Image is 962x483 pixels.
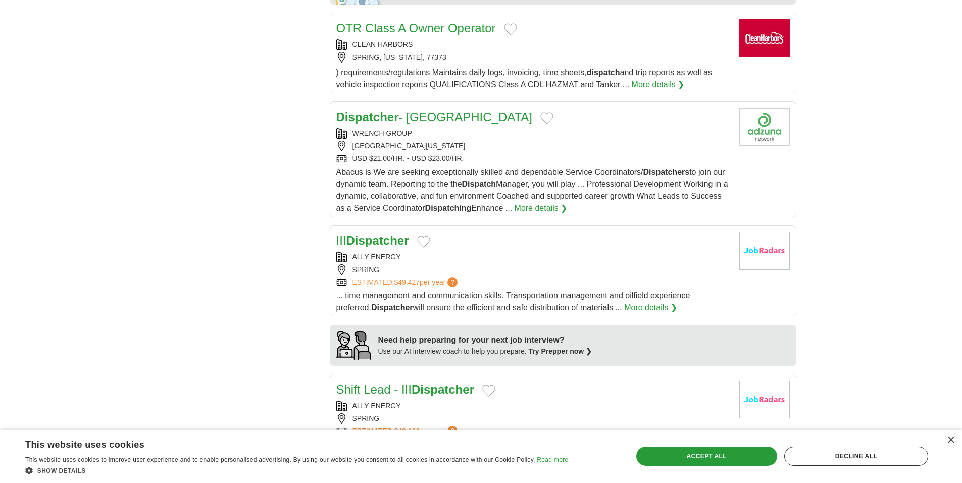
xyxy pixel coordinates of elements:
strong: dispatch [587,68,620,77]
a: OTR Class A Owner Operator [336,21,496,35]
img: Company logo [739,108,790,146]
span: $48,166 [394,427,420,435]
div: SPRING [336,264,731,275]
span: ... time management and communication skills. Transportation management and oilfield experience p... [336,291,690,312]
a: More details ❯ [624,302,677,314]
img: Company logo [739,232,790,270]
button: Add to favorite jobs [482,385,495,397]
div: Show details [25,465,568,475]
a: Dispatcher- [GEOGRAPHIC_DATA] [336,110,533,124]
div: Accept all [636,447,777,466]
a: More details ❯ [632,79,685,91]
strong: Dispatching [425,204,472,212]
a: CLEAN HARBORS [352,40,413,48]
span: ? [447,426,458,436]
div: Decline all [784,447,928,466]
div: ALLY ENERGY [336,401,731,411]
div: Close [947,437,954,444]
span: This website uses cookies to improve user experience and to enable personalised advertising. By u... [25,456,535,463]
strong: Dispatcher [346,234,409,247]
a: More details ❯ [515,202,568,214]
button: Add to favorite jobs [504,23,517,35]
span: ) requirements/regulations Maintains daily logs, invoicing, time sheets, and trip reports as well... [336,68,712,89]
div: [GEOGRAPHIC_DATA][US_STATE] [336,141,731,151]
strong: Dispatcher [336,110,399,124]
div: Use our AI interview coach to help you prepare. [378,346,592,357]
strong: Dispatcher [371,303,413,312]
span: $49,427 [394,278,420,286]
a: ESTIMATED:$48,166per year? [352,426,460,437]
strong: Dispatch [462,180,496,188]
strong: Dispatchers [643,168,690,176]
a: IIIDispatcher [336,234,409,247]
div: This website uses cookies [25,436,543,451]
a: Try Prepper now ❯ [529,347,592,355]
strong: Dispatcher [412,383,474,396]
span: Show details [37,467,86,474]
button: Add to favorite jobs [417,236,430,248]
div: USD $21.00/HR. - USD $23.00/HR. [336,153,731,164]
a: ESTIMATED:$49,427per year? [352,277,460,288]
button: Add to favorite jobs [540,112,553,124]
img: Clean Harbors logo [739,19,790,57]
div: Need help preparing for your next job interview? [378,334,592,346]
span: ? [447,277,458,287]
div: SPRING, [US_STATE], 77373 [336,52,731,63]
a: Read more, opens a new window [537,456,568,463]
span: Abacus is We are seeking exceptionally skilled and dependable Service Coordinators/ to join our d... [336,168,728,212]
a: Shift Lead - IIIDispatcher [336,383,474,396]
div: ALLY ENERGY [336,252,731,262]
div: SPRING [336,413,731,424]
img: Company logo [739,381,790,418]
div: WRENCH GROUP [336,128,731,139]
